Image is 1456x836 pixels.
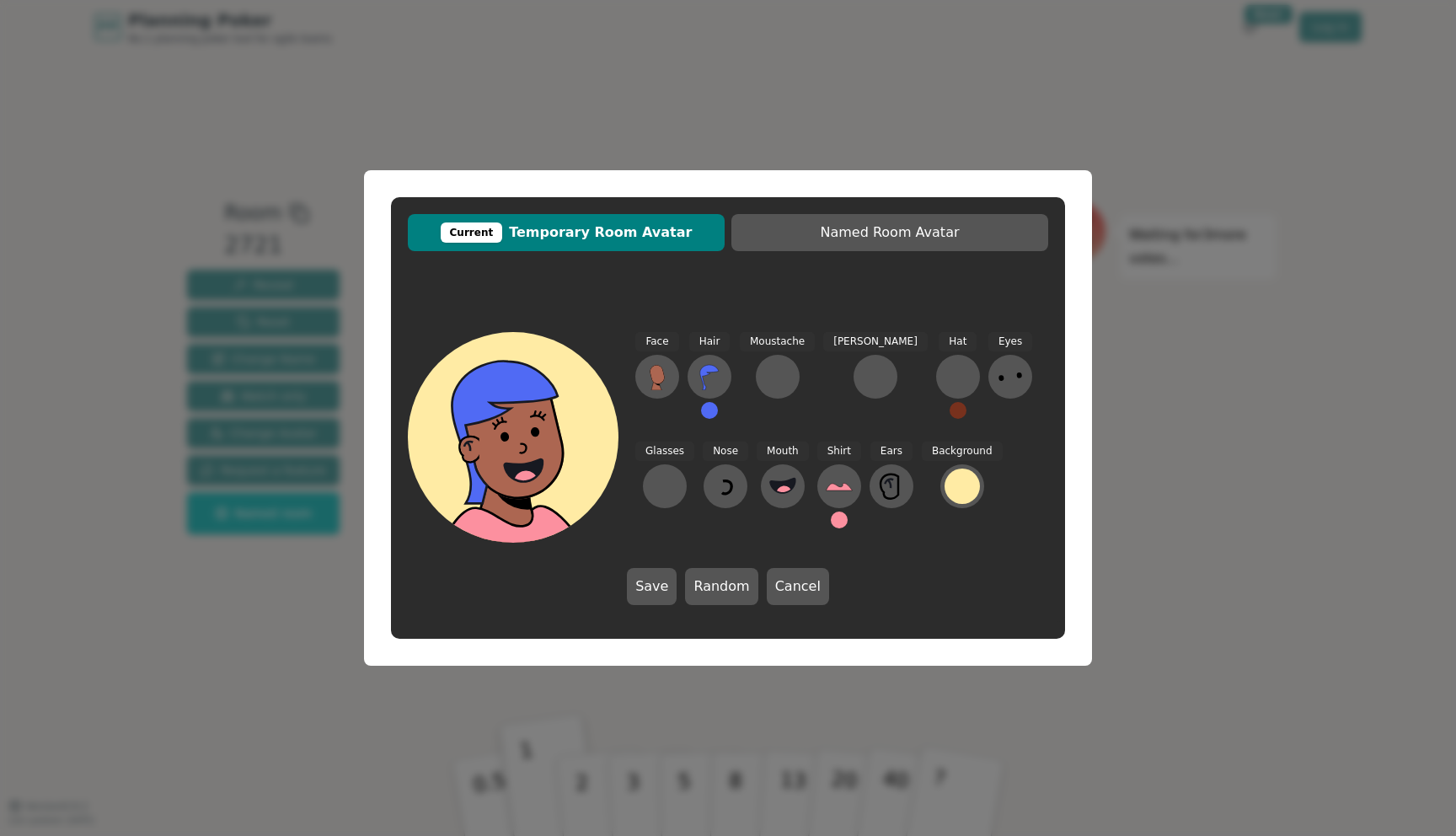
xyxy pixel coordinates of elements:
div: Current [441,222,503,243]
span: Hat [939,332,977,351]
span: [PERSON_NAME] [823,332,928,351]
span: Mouth [757,442,809,461]
span: Named Room Avatar [740,222,1040,243]
span: Hair [689,332,731,351]
span: Glasses [635,442,694,461]
span: Background [922,442,1003,461]
span: Moustache [740,332,815,351]
button: CurrentTemporary Room Avatar [408,214,725,251]
button: Save [627,568,677,605]
button: Random [685,568,757,605]
button: Named Room Avatar [731,214,1048,251]
span: Eyes [988,332,1032,351]
span: Face [635,332,678,351]
button: Cancel [767,568,829,605]
span: Nose [703,442,748,461]
span: Ears [870,442,913,461]
span: Temporary Room Avatar [416,222,716,243]
span: Shirt [817,442,861,461]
